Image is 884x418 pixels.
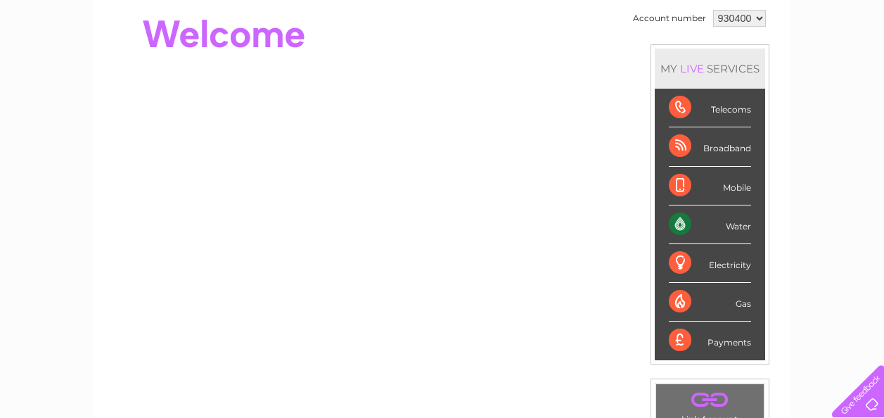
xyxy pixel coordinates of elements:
[711,60,753,70] a: Telecoms
[660,388,760,412] a: .
[669,167,751,205] div: Mobile
[838,60,871,70] a: Log out
[677,62,707,75] div: LIVE
[669,127,751,166] div: Broadband
[110,8,775,68] div: Clear Business is a trading name of Verastar Limited (registered in [GEOGRAPHIC_DATA] No. 3667643...
[655,49,765,89] div: MY SERVICES
[31,37,103,80] img: logo.png
[669,89,751,127] div: Telecoms
[672,60,703,70] a: Energy
[669,322,751,360] div: Payments
[762,60,782,70] a: Blog
[619,7,716,25] a: 0333 014 3131
[636,60,663,70] a: Water
[790,60,825,70] a: Contact
[669,244,751,283] div: Electricity
[629,6,710,30] td: Account number
[669,283,751,322] div: Gas
[669,205,751,244] div: Water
